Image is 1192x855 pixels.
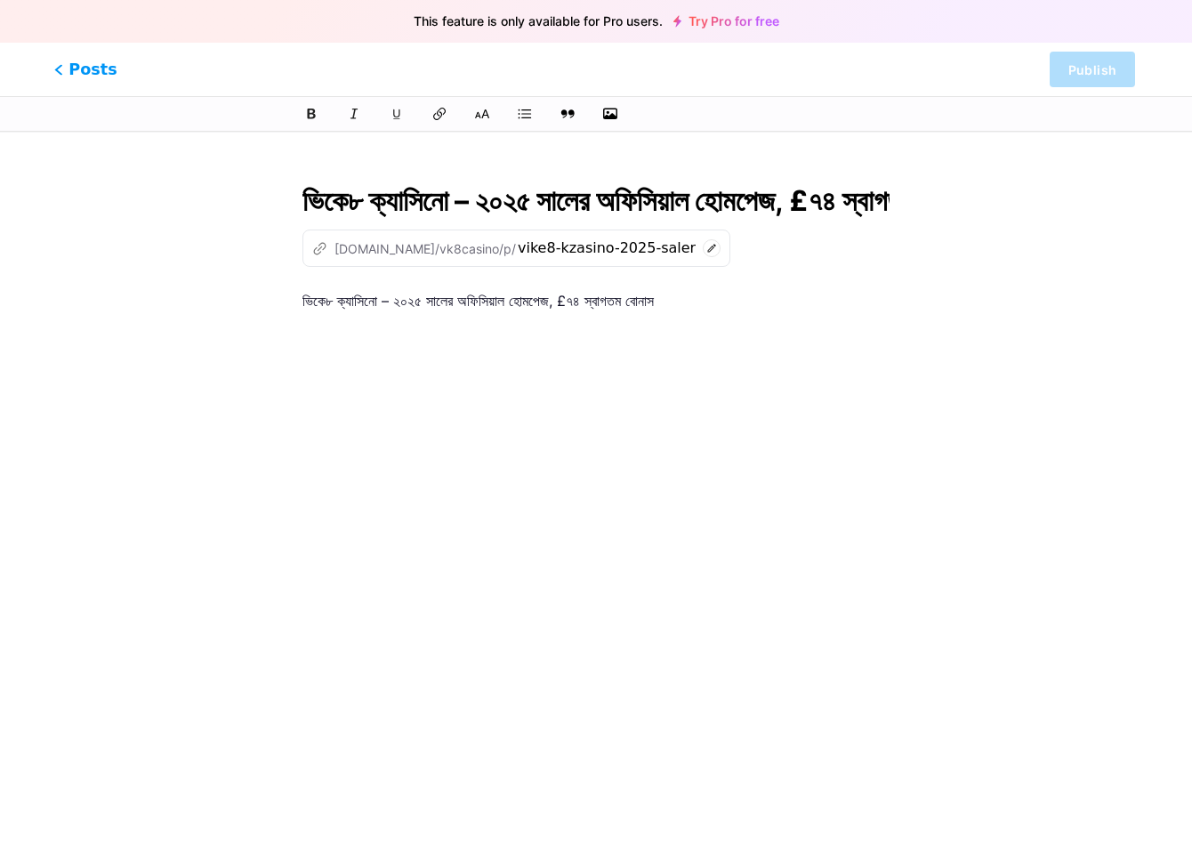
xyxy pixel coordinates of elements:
[673,14,779,28] a: Try Pro for free
[312,239,516,258] div: [DOMAIN_NAME]/vk8casino/p/
[302,288,890,313] p: ভিকে৮ ক্যাসিনো – ২০২৫ সালের অফিসিয়াল হোমপেজ, £৭৪ স্বাগতম বোনাস
[1068,62,1116,77] span: Publish
[1050,52,1135,87] button: Publish
[54,58,117,81] span: Posts
[414,9,663,34] span: This feature is only available for Pro users.
[302,180,890,222] input: Title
